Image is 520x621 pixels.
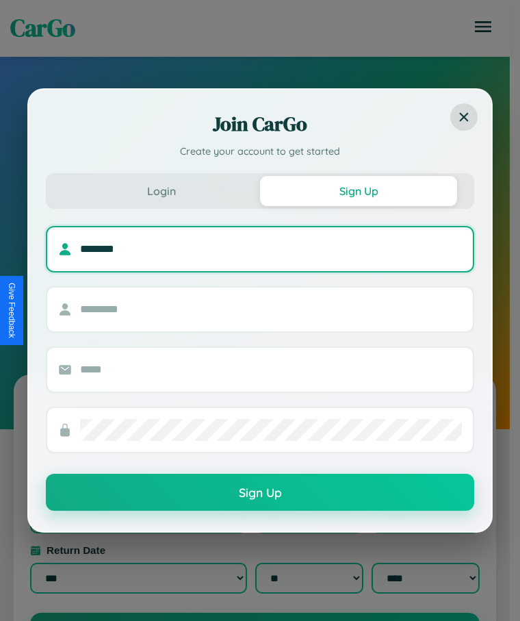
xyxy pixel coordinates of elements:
div: Give Feedback [7,283,16,338]
h2: Join CarGo [46,110,474,138]
button: Login [63,176,260,206]
button: Sign Up [46,474,474,511]
button: Sign Up [260,176,457,206]
p: Create your account to get started [46,144,474,160]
